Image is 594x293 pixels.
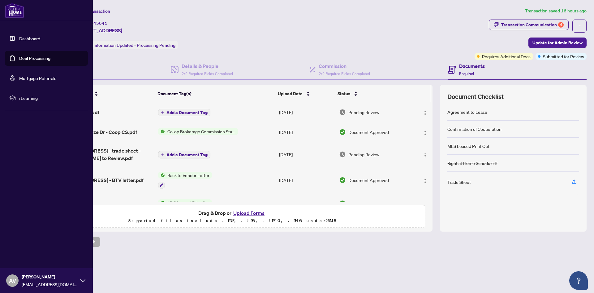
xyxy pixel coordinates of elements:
[501,20,564,30] div: Transaction Communication
[182,62,233,70] h4: Details & People
[93,20,107,26] span: 45641
[40,205,425,228] span: Drag & Drop orUpload FormsSupported files include .PDF, .JPG, .JPEG, .PNG under25MB
[19,36,40,41] a: Dashboard
[165,128,238,135] span: Co-op Brokerage Commission Statement
[158,151,210,159] button: Add a Document Tag
[44,217,421,224] p: Supported files include .PDF, .JPG, .JPEG, .PNG under 25 MB
[19,75,56,81] a: Mortgage Referrals
[335,85,410,102] th: Status
[158,109,210,116] button: Add a Document Tag
[198,209,266,217] span: Drag & Drop or
[459,71,474,76] span: Required
[348,200,389,207] span: Document Approved
[348,151,379,158] span: Pending Review
[9,276,16,285] span: AV
[19,55,50,61] a: Deal Processing
[423,153,428,158] img: Logo
[61,176,144,184] span: [STREET_ADDRESS] - BTV letter.pdf
[489,20,569,30] button: Transaction Communication4
[166,153,208,157] span: Add a Document Tag
[482,53,531,60] span: Requires Additional Docs
[161,111,164,114] span: plus
[348,177,389,184] span: Document Approved
[158,109,210,117] button: Add a Document Tag
[420,198,430,208] button: Logo
[165,199,212,206] span: MLS Leased Print Out
[275,85,335,102] th: Upload Date
[277,102,337,122] td: [DATE]
[277,142,337,167] td: [DATE]
[348,109,379,116] span: Pending Review
[338,90,350,97] span: Status
[61,128,137,136] span: 7260 Seabreeze Dr - Coop CS.pdf
[19,95,84,101] span: rLearning
[182,71,233,76] span: 2/2 Required Fields Completed
[569,271,588,290] button: Open asap
[22,281,77,288] span: [EMAIL_ADDRESS][DOMAIN_NAME]
[459,62,485,70] h4: Documents
[339,129,346,135] img: Document Status
[447,160,497,166] div: Right at Home Schedule B
[158,128,165,135] img: Status Icon
[77,27,122,34] span: [STREET_ADDRESS]
[158,151,210,158] button: Add a Document Tag
[577,24,582,28] span: ellipsis
[525,7,587,15] article: Transaction saved 16 hours ago
[277,122,337,142] td: [DATE]
[447,179,471,185] div: Trade Sheet
[158,172,165,179] img: Status Icon
[423,179,428,184] img: Logo
[319,62,370,70] h4: Commission
[528,38,587,48] button: Update for Admin Review
[165,172,212,179] span: Back to Vendor Letter
[22,273,77,280] span: [PERSON_NAME]
[423,202,428,206] img: Logo
[420,107,430,117] button: Logo
[339,151,346,158] img: Document Status
[5,3,24,18] img: logo
[532,38,583,48] span: Update for Admin Review
[278,90,303,97] span: Upload Date
[423,111,428,116] img: Logo
[77,8,110,14] span: View Transaction
[558,22,564,28] div: 4
[158,199,212,206] button: Status IconMLS Leased Print Out
[447,143,489,149] div: MLS Leased Print Out
[93,42,175,48] span: Information Updated - Processing Pending
[447,109,487,115] div: Agreement to Lease
[277,167,337,193] td: [DATE]
[348,129,389,135] span: Document Approved
[77,41,178,49] div: Status:
[158,199,165,206] img: Status Icon
[447,126,501,132] div: Confirmation of Cooperation
[420,149,430,159] button: Logo
[420,127,430,137] button: Logo
[447,92,504,101] span: Document Checklist
[58,85,155,102] th: (11) File Name
[543,53,584,60] span: Submitted for Review
[339,200,346,207] img: Document Status
[277,193,337,213] td: [DATE]
[158,172,212,189] button: Status IconBack to Vendor Letter
[158,128,238,135] button: Status IconCo-op Brokerage Commission Statement
[319,71,370,76] span: 2/2 Required Fields Completed
[339,109,346,116] img: Document Status
[420,175,430,185] button: Logo
[339,177,346,184] img: Document Status
[61,147,153,162] span: [STREET_ADDRESS] - trade sheet - [PERSON_NAME] to Review.pdf
[161,153,164,156] span: plus
[155,85,276,102] th: Document Tag(s)
[166,110,208,115] span: Add a Document Tag
[231,209,266,217] button: Upload Forms
[423,131,428,135] img: Logo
